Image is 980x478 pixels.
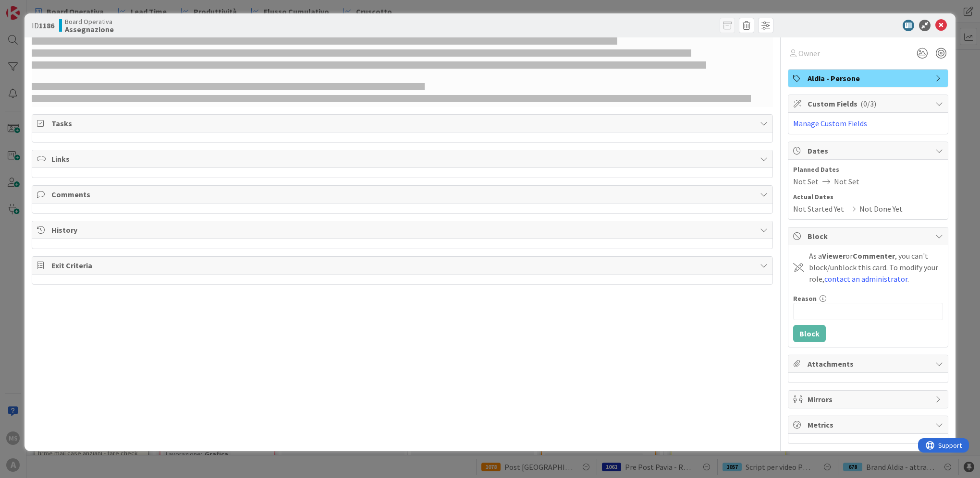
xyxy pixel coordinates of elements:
[859,203,903,215] span: Not Done Yet
[51,153,755,165] span: Links
[32,20,54,31] span: ID
[808,358,931,370] span: Attachments
[39,21,54,30] b: 1186
[822,251,845,261] b: Viewer
[793,294,817,303] label: Reason
[808,145,931,156] span: Dates
[51,189,755,200] span: Comments
[793,203,844,215] span: Not Started Yet
[51,260,755,271] span: Exit Criteria
[808,394,931,405] span: Mirrors
[793,325,826,342] button: Block
[65,18,114,25] span: Board Operativa
[793,176,819,187] span: Not Set
[808,419,931,430] span: Metrics
[808,98,931,109] span: Custom Fields
[853,251,895,261] b: Commenter
[793,119,867,128] a: Manage Custom Fields
[824,274,907,284] a: contact an administrator
[798,48,820,59] span: Owner
[808,230,931,242] span: Block
[809,250,943,285] div: As a or , you can't block/unblock this card. To modify your role, .
[65,25,114,33] b: Assegnazione
[834,176,859,187] span: Not Set
[793,165,943,175] span: Planned Dates
[793,192,943,202] span: Actual Dates
[20,1,44,13] span: Support
[860,99,876,108] span: ( 0/3 )
[51,224,755,236] span: History
[51,118,755,129] span: Tasks
[808,72,931,84] span: Aldia - Persone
